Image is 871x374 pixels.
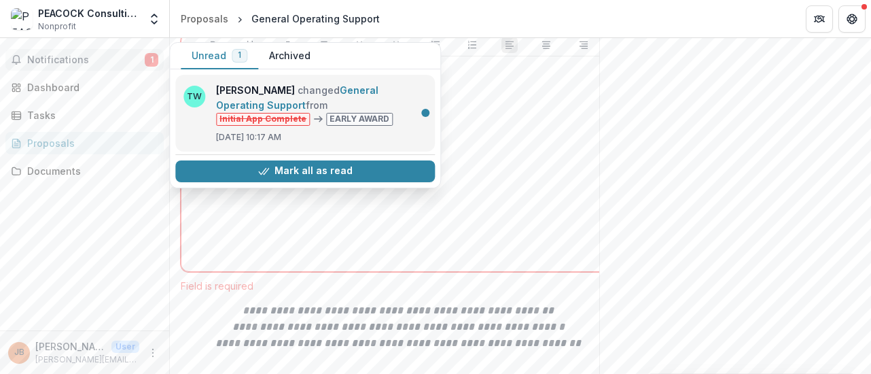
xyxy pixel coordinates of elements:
[27,108,153,122] div: Tasks
[175,9,234,29] a: Proposals
[501,37,518,53] button: Align Left
[38,6,139,20] div: PEACOCK Consulting Inc
[27,164,153,178] div: Documents
[538,37,554,53] button: Align Center
[11,8,33,30] img: PEACOCK Consulting Inc
[27,80,153,95] div: Dashboard
[145,5,164,33] button: Open entity switcher
[251,12,380,26] div: General Operating Support
[181,43,258,69] button: Unread
[181,280,616,292] div: Field is required
[258,43,321,69] button: Archived
[5,104,164,126] a: Tasks
[27,136,153,150] div: Proposals
[806,5,833,33] button: Partners
[35,354,139,366] p: [PERSON_NAME][EMAIL_ADDRESS][DOMAIN_NAME]
[175,160,435,182] button: Mark all as read
[238,50,241,60] span: 1
[175,9,385,29] nav: breadcrumb
[5,49,164,71] button: Notifications1
[38,20,76,33] span: Nonprofit
[838,5,866,33] button: Get Help
[5,76,164,99] a: Dashboard
[35,339,106,354] p: [PERSON_NAME]
[216,83,427,126] p: changed from
[14,348,24,357] div: Josie Badger
[181,12,228,26] div: Proposals
[27,54,145,66] span: Notifications
[5,132,164,154] a: Proposals
[575,37,592,53] button: Align Right
[216,84,378,111] a: General Operating Support
[5,160,164,182] a: Documents
[145,345,161,361] button: More
[145,53,158,67] span: 1
[464,37,480,53] button: Ordered List
[111,341,139,353] p: User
